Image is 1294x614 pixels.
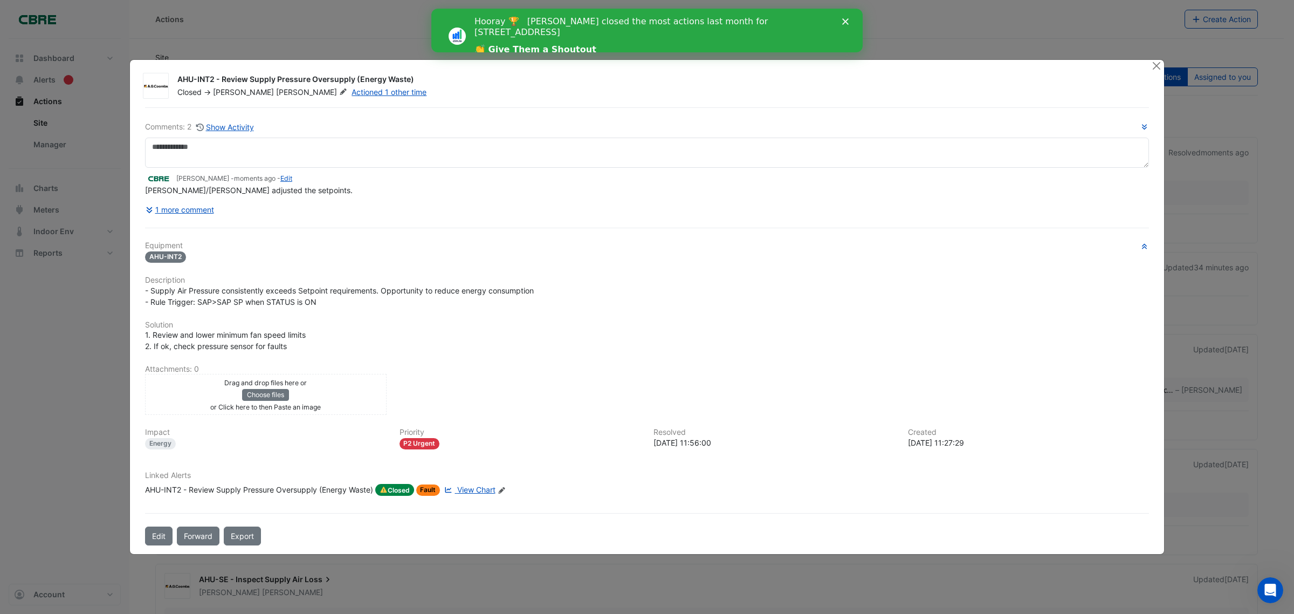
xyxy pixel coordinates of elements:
[411,10,422,16] div: Close
[431,9,863,52] iframe: Intercom live chat banner
[145,365,1149,374] h6: Attachments: 0
[908,437,1150,448] div: [DATE] 11:27:29
[442,484,495,496] a: View Chart
[224,379,307,387] small: Drag and drop files here or
[196,121,254,133] button: Show Activity
[204,87,211,97] span: ->
[145,251,186,263] span: AHU-INT2
[653,428,895,437] h6: Resolved
[242,389,289,401] button: Choose files
[145,121,254,133] div: Comments: 2
[457,485,495,494] span: View Chart
[653,437,895,448] div: [DATE] 11:56:00
[145,241,1149,250] h6: Equipment
[210,403,321,411] small: or Click here to then Paste an image
[145,484,373,496] div: AHU-INT2 - Review Supply Pressure Oversupply (Energy Waste)
[1257,577,1283,603] iframe: Intercom live chat
[145,527,173,545] button: Edit
[400,428,641,437] h6: Priority
[145,438,176,449] div: Energy
[145,173,172,185] img: CBRE Charter Hall
[145,186,353,195] span: [PERSON_NAME]/[PERSON_NAME] adjusted the setpoints.
[908,428,1150,437] h6: Created
[145,330,306,351] span: 1. Review and lower minimum fan speed limits 2. If ok, check pressure sensor for faults
[145,471,1149,480] h6: Linked Alerts
[280,174,292,182] a: Edit
[145,320,1149,330] h6: Solution
[224,527,261,545] a: Export
[352,87,426,97] a: Actioned 1 other time
[143,81,168,92] img: AG Coombs
[177,527,219,545] button: Forward
[177,74,1138,87] div: AHU-INT2 - Review Supply Pressure Oversupply (Energy Waste)
[498,486,506,494] fa-icon: Edit Linked Alerts
[145,276,1149,285] h6: Description
[43,36,165,47] a: 👏 Give Them a Shoutout
[145,286,534,306] span: - Supply Air Pressure consistently exceeds Setpoint requirements. Opportunity to reduce energy co...
[177,87,202,97] span: Closed
[145,200,215,219] button: 1 more comment
[400,438,440,449] div: P2 Urgent
[213,87,274,97] span: [PERSON_NAME]
[416,485,440,496] span: Fault
[276,87,349,98] span: [PERSON_NAME]
[145,428,387,437] h6: Impact
[375,484,414,496] span: Closed
[1151,60,1162,71] button: Close
[176,174,292,183] small: [PERSON_NAME] - -
[234,174,276,182] span: 2025-09-17 11:56:35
